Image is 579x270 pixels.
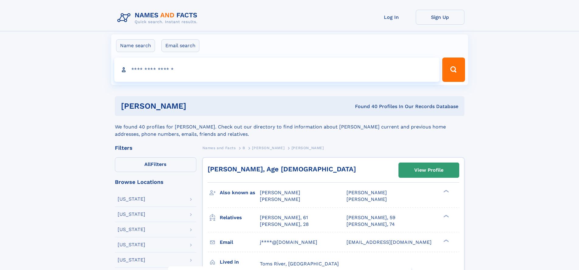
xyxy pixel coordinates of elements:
[220,257,260,267] h3: Lived in
[291,146,324,150] span: [PERSON_NAME]
[121,102,271,110] h1: [PERSON_NAME]
[260,190,300,195] span: [PERSON_NAME]
[220,188,260,198] h3: Also known as
[243,146,245,150] span: B
[116,39,155,52] label: Name search
[114,58,440,82] input: search input
[442,189,449,193] div: ❯
[115,157,196,172] label: Filters
[118,242,145,247] div: [US_STATE]
[260,196,300,202] span: [PERSON_NAME]
[346,221,395,228] a: [PERSON_NAME], 74
[115,116,464,138] div: We found 40 profiles for [PERSON_NAME]. Check out our directory to find information about [PERSON...
[260,221,309,228] a: [PERSON_NAME], 28
[252,144,284,152] a: [PERSON_NAME]
[271,103,458,110] div: Found 40 Profiles In Our Records Database
[220,237,260,247] h3: Email
[346,196,387,202] span: [PERSON_NAME]
[220,212,260,223] h3: Relatives
[442,58,465,82] button: Search Button
[161,39,199,52] label: Email search
[399,163,459,177] a: View Profile
[260,214,308,221] a: [PERSON_NAME], 61
[118,227,145,232] div: [US_STATE]
[346,239,432,245] span: [EMAIL_ADDRESS][DOMAIN_NAME]
[115,10,202,26] img: Logo Names and Facts
[260,261,339,267] span: Toms River, [GEOGRAPHIC_DATA]
[346,214,395,221] a: [PERSON_NAME], 59
[346,190,387,195] span: [PERSON_NAME]
[118,212,145,217] div: [US_STATE]
[367,10,416,25] a: Log In
[243,144,245,152] a: B
[118,197,145,202] div: [US_STATE]
[442,239,449,243] div: ❯
[144,161,151,167] span: All
[208,165,356,173] a: [PERSON_NAME], Age [DEMOGRAPHIC_DATA]
[115,179,196,185] div: Browse Locations
[442,214,449,218] div: ❯
[414,163,443,177] div: View Profile
[416,10,464,25] a: Sign Up
[202,144,236,152] a: Names and Facts
[118,258,145,262] div: [US_STATE]
[252,146,284,150] span: [PERSON_NAME]
[115,145,196,151] div: Filters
